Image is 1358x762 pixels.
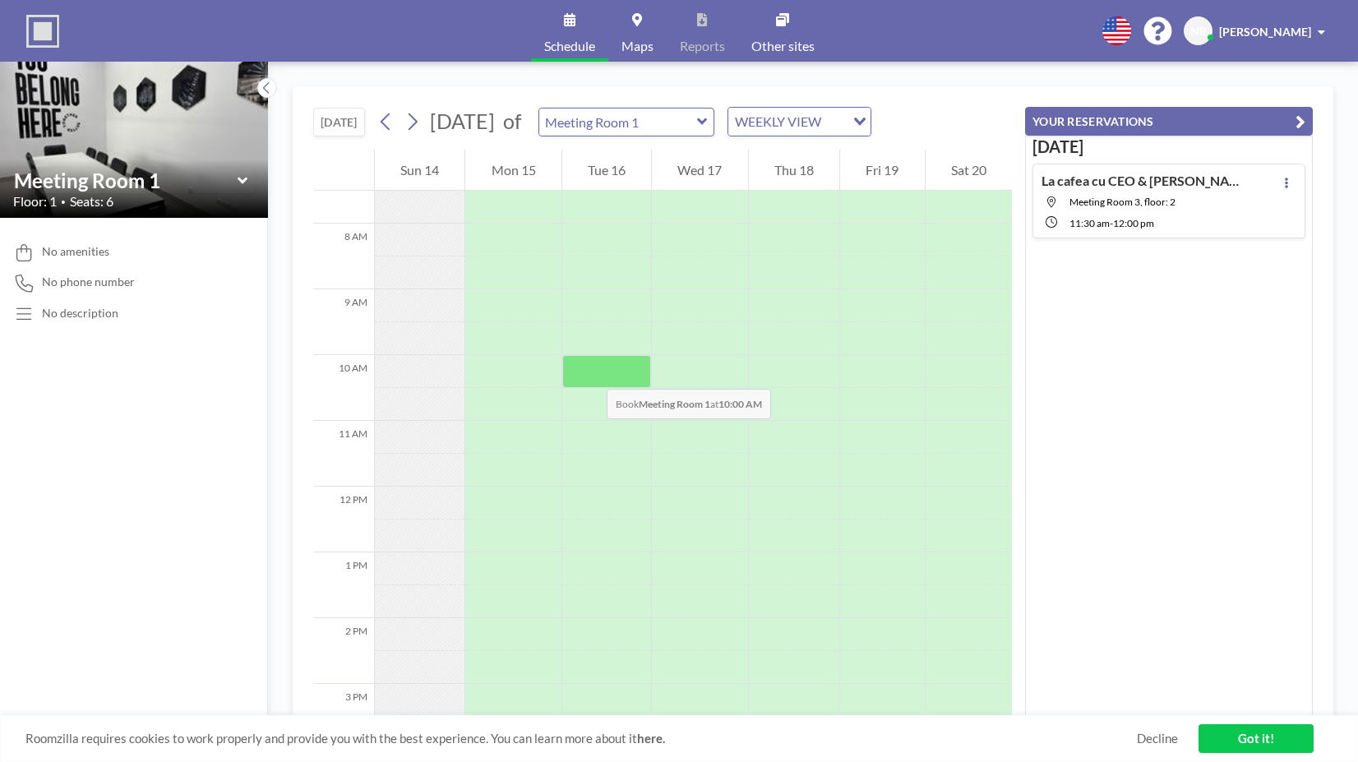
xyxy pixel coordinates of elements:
[639,398,710,410] b: Meeting Room 1
[42,306,118,321] div: No description
[1032,136,1305,157] h3: [DATE]
[42,244,109,259] span: No amenities
[840,150,924,191] div: Fri 19
[1219,25,1311,39] span: [PERSON_NAME]
[465,150,561,191] div: Mon 15
[503,109,521,134] span: of
[25,731,1137,746] span: Roomzilla requires cookies to work properly and provide you with the best experience. You can lea...
[562,150,651,191] div: Tue 16
[313,552,374,618] div: 1 PM
[313,289,374,355] div: 9 AM
[826,111,843,132] input: Search for option
[1110,217,1113,229] span: -
[652,150,747,191] div: Wed 17
[42,275,135,289] span: No phone number
[1190,24,1207,39] span: NB
[13,193,57,210] span: Floor: 1
[749,150,839,191] div: Thu 18
[313,487,374,552] div: 12 PM
[1113,217,1154,229] span: 12:00 PM
[718,398,762,410] b: 10:00 AM
[728,108,871,136] div: Search for option
[1042,173,1247,189] h4: La cafea cu CEO & [PERSON_NAME]
[637,731,665,746] a: here.
[680,39,725,53] span: Reports
[539,109,697,136] input: Meeting Room 1
[732,111,824,132] span: WEEKLY VIEW
[26,15,59,48] img: organization-logo
[313,158,374,224] div: 7 AM
[1069,196,1176,208] span: Meeting Room 3, floor: 2
[544,39,595,53] span: Schedule
[430,109,495,133] span: [DATE]
[607,389,771,419] span: Book at
[61,196,66,207] span: •
[751,39,815,53] span: Other sites
[1199,724,1314,753] a: Got it!
[313,618,374,684] div: 2 PM
[313,684,374,750] div: 3 PM
[313,421,374,487] div: 11 AM
[375,150,464,191] div: Sun 14
[313,355,374,421] div: 10 AM
[1069,217,1110,229] span: 11:30 AM
[14,169,238,192] input: Meeting Room 1
[70,193,113,210] span: Seats: 6
[621,39,654,53] span: Maps
[313,108,365,136] button: [DATE]
[313,224,374,289] div: 8 AM
[1137,731,1178,746] a: Decline
[1025,107,1313,136] button: YOUR RESERVATIONS
[926,150,1012,191] div: Sat 20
